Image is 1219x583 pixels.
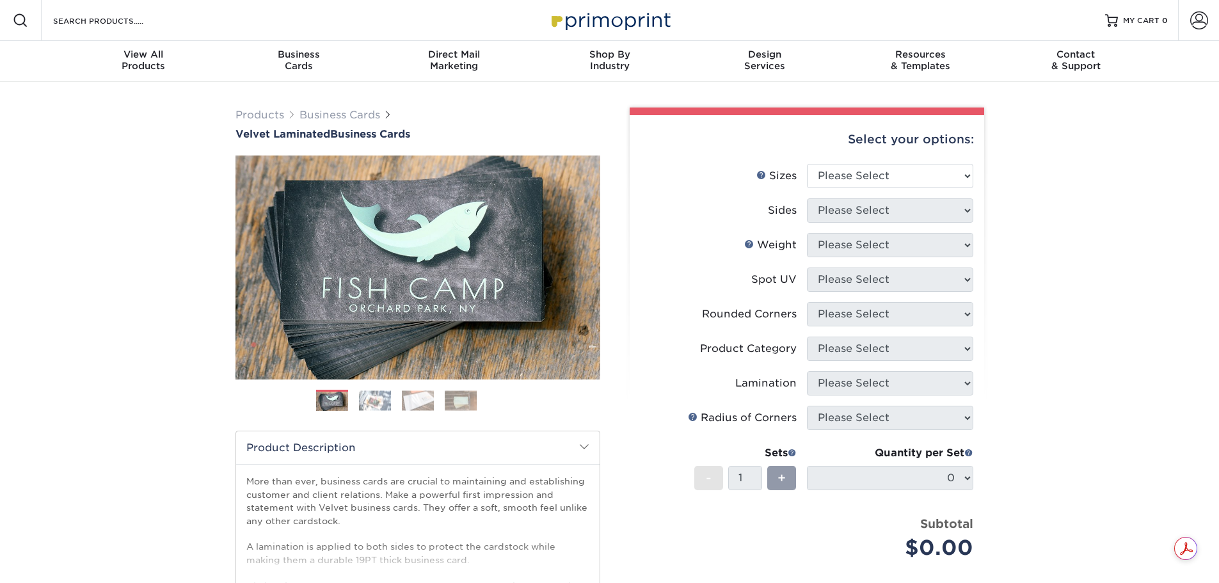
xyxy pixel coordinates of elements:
[640,115,974,164] div: Select your options:
[532,49,687,60] span: Shop By
[687,49,843,60] span: Design
[445,390,477,410] img: Business Cards 04
[700,341,797,356] div: Product Category
[843,41,998,82] a: Resources& Templates
[694,445,797,461] div: Sets
[221,49,376,60] span: Business
[998,49,1154,60] span: Contact
[221,41,376,82] a: BusinessCards
[1123,15,1159,26] span: MY CART
[744,237,797,253] div: Weight
[235,128,330,140] span: Velvet Laminated
[532,49,687,72] div: Industry
[532,41,687,82] a: Shop ByIndustry
[66,49,221,72] div: Products
[777,468,786,488] span: +
[687,41,843,82] a: DesignServices
[817,532,973,563] div: $0.00
[843,49,998,60] span: Resources
[920,516,973,531] strong: Subtotal
[66,41,221,82] a: View AllProducts
[66,49,221,60] span: View All
[807,445,973,461] div: Quantity per Set
[687,49,843,72] div: Services
[546,6,674,34] img: Primoprint
[235,109,284,121] a: Products
[359,390,391,410] img: Business Cards 02
[706,468,712,488] span: -
[488,385,520,417] img: Business Cards 05
[236,431,600,464] h2: Product Description
[235,128,600,140] h1: Business Cards
[316,385,348,417] img: Business Cards 01
[735,376,797,391] div: Lamination
[751,272,797,287] div: Spot UV
[688,410,797,426] div: Radius of Corners
[376,49,532,72] div: Marketing
[1162,16,1168,25] span: 0
[843,49,998,72] div: & Templates
[235,85,600,450] img: Velvet Laminated 01
[402,390,434,410] img: Business Cards 03
[998,49,1154,72] div: & Support
[702,307,797,322] div: Rounded Corners
[756,168,797,184] div: Sizes
[221,49,376,72] div: Cards
[299,109,380,121] a: Business Cards
[235,128,600,140] a: Velvet LaminatedBusiness Cards
[768,203,797,218] div: Sides
[52,13,177,28] input: SEARCH PRODUCTS.....
[376,49,532,60] span: Direct Mail
[998,41,1154,82] a: Contact& Support
[376,41,532,82] a: Direct MailMarketing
